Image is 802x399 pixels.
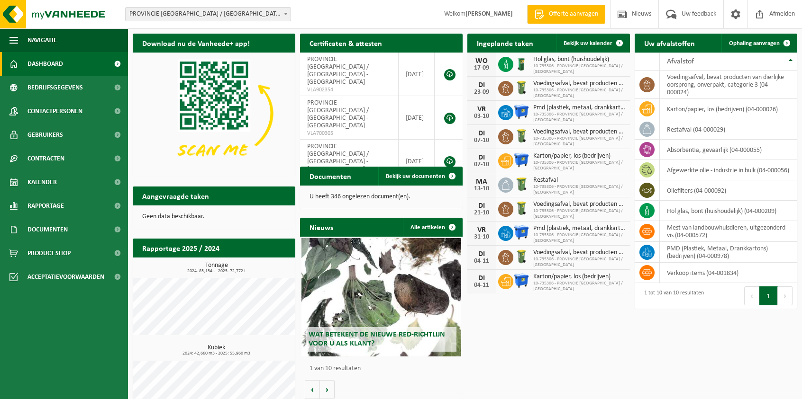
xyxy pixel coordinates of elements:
[759,286,778,305] button: 1
[472,106,491,113] div: VR
[225,257,294,276] a: Bekijk rapportage
[27,99,82,123] span: Contactpersonen
[513,224,529,240] img: WB-1100-HPE-BE-01
[744,286,759,305] button: Previous
[386,173,445,179] span: Bekijk uw documenten
[472,89,491,96] div: 23-09
[27,147,64,170] span: Contracten
[137,345,295,356] h3: Kubiek
[27,28,57,52] span: Navigatie
[660,71,797,99] td: voedingsafval, bevat producten van dierlijke oorsprong, onverpakt, categorie 3 (04-000024)
[721,34,796,53] a: Ophaling aanvragen
[133,239,229,257] h2: Rapportage 2025 / 2024
[635,34,704,52] h2: Uw afvalstoffen
[533,160,625,171] span: 10-735306 - PROVINCIE [GEOGRAPHIC_DATA] / [GEOGRAPHIC_DATA]
[27,52,63,76] span: Dashboard
[403,218,462,237] a: Alle artikelen
[660,242,797,263] td: PMD (Plastiek, Metaal, Drankkartons) (bedrijven) (04-000978)
[533,112,625,123] span: 10-735306 - PROVINCIE [GEOGRAPHIC_DATA] / [GEOGRAPHIC_DATA]
[513,104,529,120] img: WB-1100-HPE-BE-01
[533,136,625,147] span: 10-735306 - PROVINCIE [GEOGRAPHIC_DATA] / [GEOGRAPHIC_DATA]
[660,119,797,140] td: restafval (04-000029)
[472,186,491,192] div: 13-10
[660,99,797,119] td: karton/papier, los (bedrijven) (04-000026)
[472,258,491,265] div: 04-11
[27,76,83,99] span: Bedrijfsgegevens
[660,160,797,180] td: afgewerkte olie - industrie in bulk (04-000056)
[778,286,793,305] button: Next
[729,40,780,46] span: Ophaling aanvragen
[399,96,435,140] td: [DATE]
[472,234,491,240] div: 31-10
[667,58,694,65] span: Afvalstof
[307,130,391,137] span: VLA700305
[465,10,513,18] strong: [PERSON_NAME]
[472,137,491,144] div: 07-10
[133,34,259,52] h2: Download nu de Vanheede+ app!
[133,53,295,174] img: Download de VHEPlus App
[137,351,295,356] span: 2024: 42,660 m3 - 2025: 55,960 m3
[472,282,491,289] div: 04-11
[27,265,104,289] span: Acceptatievoorwaarden
[133,186,219,205] h2: Aangevraagde taken
[513,128,529,144] img: WB-0140-HPE-GN-50
[660,140,797,160] td: absorbentia, gevaarlijk (04-000055)
[556,34,629,53] a: Bekijk uw kalender
[300,167,361,185] h2: Documenten
[513,176,529,192] img: WB-0240-HPE-GN-50
[300,218,343,236] h2: Nieuws
[639,285,704,306] div: 1 tot 10 van 10 resultaten
[660,221,797,242] td: mest van landbouwhuisdieren, uitgezonderd vis (04-000572)
[472,226,491,234] div: VR
[307,56,369,86] span: PROVINCIE [GEOGRAPHIC_DATA] / [GEOGRAPHIC_DATA] - [GEOGRAPHIC_DATA]
[533,56,625,63] span: Hol glas, bont (huishoudelijk)
[309,331,445,347] span: Wat betekent de nieuwe RED-richtlijn voor u als klant?
[399,53,435,96] td: [DATE]
[310,194,453,200] p: U heeft 346 ongelezen document(en).
[533,152,625,160] span: Karton/papier, los (bedrijven)
[533,232,625,244] span: 10-735306 - PROVINCIE [GEOGRAPHIC_DATA] / [GEOGRAPHIC_DATA]
[533,177,625,184] span: Restafval
[533,128,625,136] span: Voedingsafval, bevat producten van dierlijke oorsprong, onverpakt, categorie 3
[513,248,529,265] img: WB-0140-HPE-GN-50
[513,200,529,216] img: WB-0140-HPE-GN-50
[533,225,625,232] span: Pmd (plastiek, metaal, drankkartons) (bedrijven)
[378,167,462,186] a: Bekijk uw documenten
[137,262,295,274] h3: Tonnage
[126,8,291,21] span: PROVINCIE OOST VLAANDEREN / BRIELMEERSEN - DEINZE
[27,218,68,241] span: Documenten
[307,143,369,173] span: PROVINCIE [GEOGRAPHIC_DATA] / [GEOGRAPHIC_DATA] - [GEOGRAPHIC_DATA]
[472,178,491,186] div: MA
[533,184,625,195] span: 10-735306 - PROVINCIE [GEOGRAPHIC_DATA] / [GEOGRAPHIC_DATA]
[27,241,71,265] span: Product Shop
[137,269,295,274] span: 2024: 85,134 t - 2025: 72,772 t
[310,365,458,372] p: 1 van 10 resultaten
[527,5,605,24] a: Offerte aanvragen
[660,201,797,221] td: hol glas, bont (huishoudelijk) (04-000209)
[307,86,391,94] span: VLA902354
[472,202,491,210] div: DI
[307,99,369,129] span: PROVINCIE [GEOGRAPHIC_DATA] / [GEOGRAPHIC_DATA] - [GEOGRAPHIC_DATA]
[472,57,491,65] div: WO
[467,34,543,52] h2: Ingeplande taken
[472,81,491,89] div: DI
[533,257,625,268] span: 10-735306 - PROVINCIE [GEOGRAPHIC_DATA] / [GEOGRAPHIC_DATA]
[513,80,529,96] img: WB-0140-HPE-GN-50
[564,40,612,46] span: Bekijk uw kalender
[533,281,625,292] span: 10-735306 - PROVINCIE [GEOGRAPHIC_DATA] / [GEOGRAPHIC_DATA]
[533,208,625,220] span: 10-735306 - PROVINCIE [GEOGRAPHIC_DATA] / [GEOGRAPHIC_DATA]
[513,152,529,168] img: WB-1100-HPE-BE-01
[660,180,797,201] td: oliefilters (04-000092)
[513,273,529,289] img: WB-1100-HPE-BE-01
[27,123,63,147] span: Gebruikers
[472,275,491,282] div: DI
[472,130,491,137] div: DI
[301,238,461,356] a: Wat betekent de nieuwe RED-richtlijn voor u als klant?
[320,380,335,399] button: Volgende
[472,210,491,216] div: 21-10
[125,7,291,21] span: PROVINCIE OOST VLAANDEREN / BRIELMEERSEN - DEINZE
[533,104,625,112] span: Pmd (plastiek, metaal, drankkartons) (bedrijven)
[533,249,625,257] span: Voedingsafval, bevat producten van dierlijke oorsprong, onverpakt, categorie 3
[533,201,625,208] span: Voedingsafval, bevat producten van dierlijke oorsprong, onverpakt, categorie 3
[660,263,797,283] td: verkoop items (04-001834)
